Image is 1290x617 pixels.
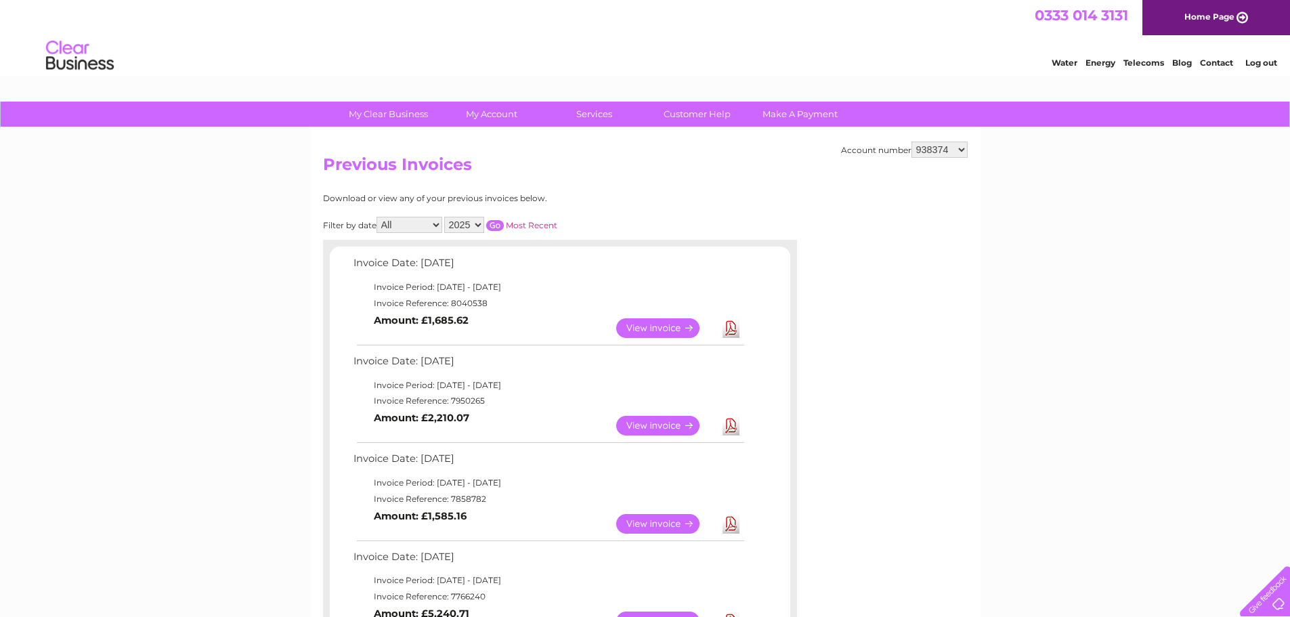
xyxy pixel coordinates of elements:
[350,352,746,377] td: Invoice Date: [DATE]
[374,412,469,424] b: Amount: £2,210.07
[350,279,746,295] td: Invoice Period: [DATE] - [DATE]
[723,514,739,534] a: Download
[1035,7,1128,24] a: 0333 014 3131
[1245,58,1277,68] a: Log out
[323,217,679,233] div: Filter by date
[350,450,746,475] td: Invoice Date: [DATE]
[506,220,557,230] a: Most Recent
[841,142,968,158] div: Account number
[350,377,746,393] td: Invoice Period: [DATE] - [DATE]
[616,318,716,338] a: View
[350,393,746,409] td: Invoice Reference: 7950265
[1085,58,1115,68] a: Energy
[350,254,746,279] td: Invoice Date: [DATE]
[723,318,739,338] a: Download
[744,102,856,127] a: Make A Payment
[374,510,467,522] b: Amount: £1,585.16
[45,35,114,77] img: logo.png
[332,102,444,127] a: My Clear Business
[1123,58,1164,68] a: Telecoms
[1200,58,1233,68] a: Contact
[350,295,746,312] td: Invoice Reference: 8040538
[350,475,746,491] td: Invoice Period: [DATE] - [DATE]
[374,314,469,326] b: Amount: £1,685.62
[1172,58,1192,68] a: Blog
[350,589,746,605] td: Invoice Reference: 7766240
[323,194,679,203] div: Download or view any of your previous invoices below.
[350,491,746,507] td: Invoice Reference: 7858782
[723,416,739,435] a: Download
[323,155,968,181] h2: Previous Invoices
[350,572,746,589] td: Invoice Period: [DATE] - [DATE]
[350,548,746,573] td: Invoice Date: [DATE]
[616,514,716,534] a: View
[616,416,716,435] a: View
[1052,58,1077,68] a: Water
[641,102,753,127] a: Customer Help
[435,102,547,127] a: My Account
[326,7,966,66] div: Clear Business is a trading name of Verastar Limited (registered in [GEOGRAPHIC_DATA] No. 3667643...
[538,102,650,127] a: Services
